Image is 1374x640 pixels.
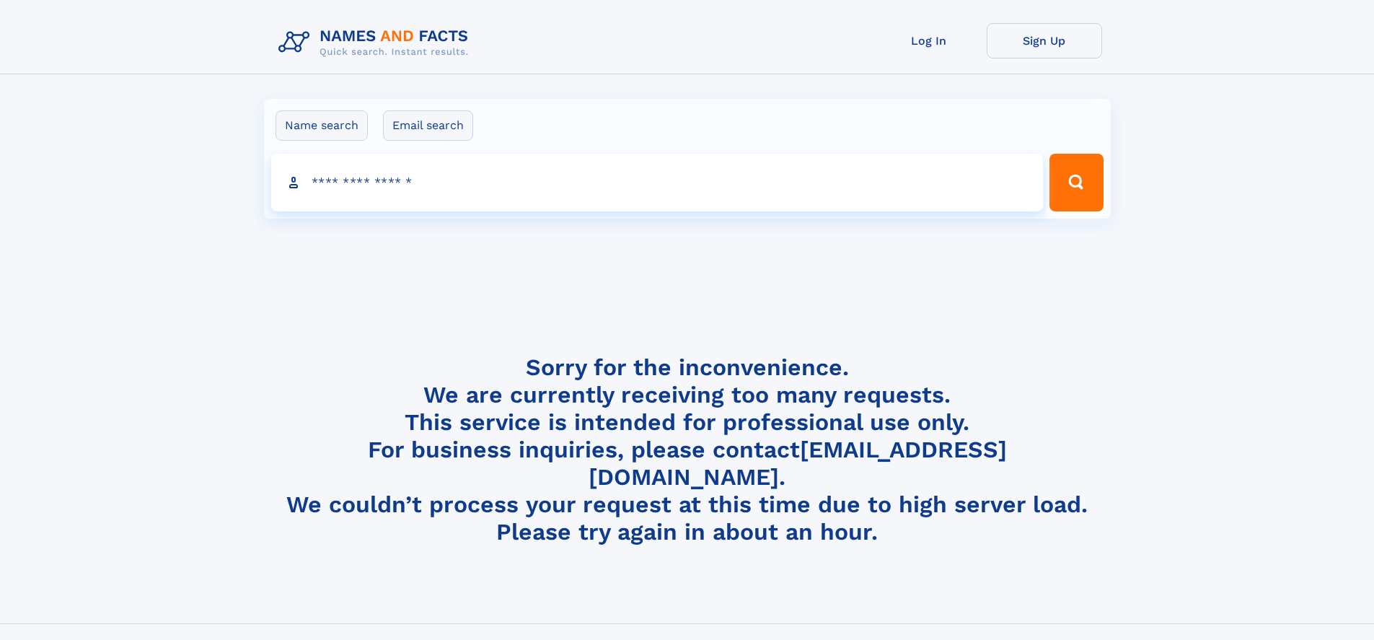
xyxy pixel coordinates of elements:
[276,110,368,141] label: Name search
[871,23,987,58] a: Log In
[273,354,1102,546] h4: Sorry for the inconvenience. We are currently receiving too many requests. This service is intend...
[987,23,1102,58] a: Sign Up
[383,110,473,141] label: Email search
[271,154,1044,211] input: search input
[589,436,1007,491] a: [EMAIL_ADDRESS][DOMAIN_NAME]
[273,23,480,62] img: Logo Names and Facts
[1049,154,1103,211] button: Search Button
